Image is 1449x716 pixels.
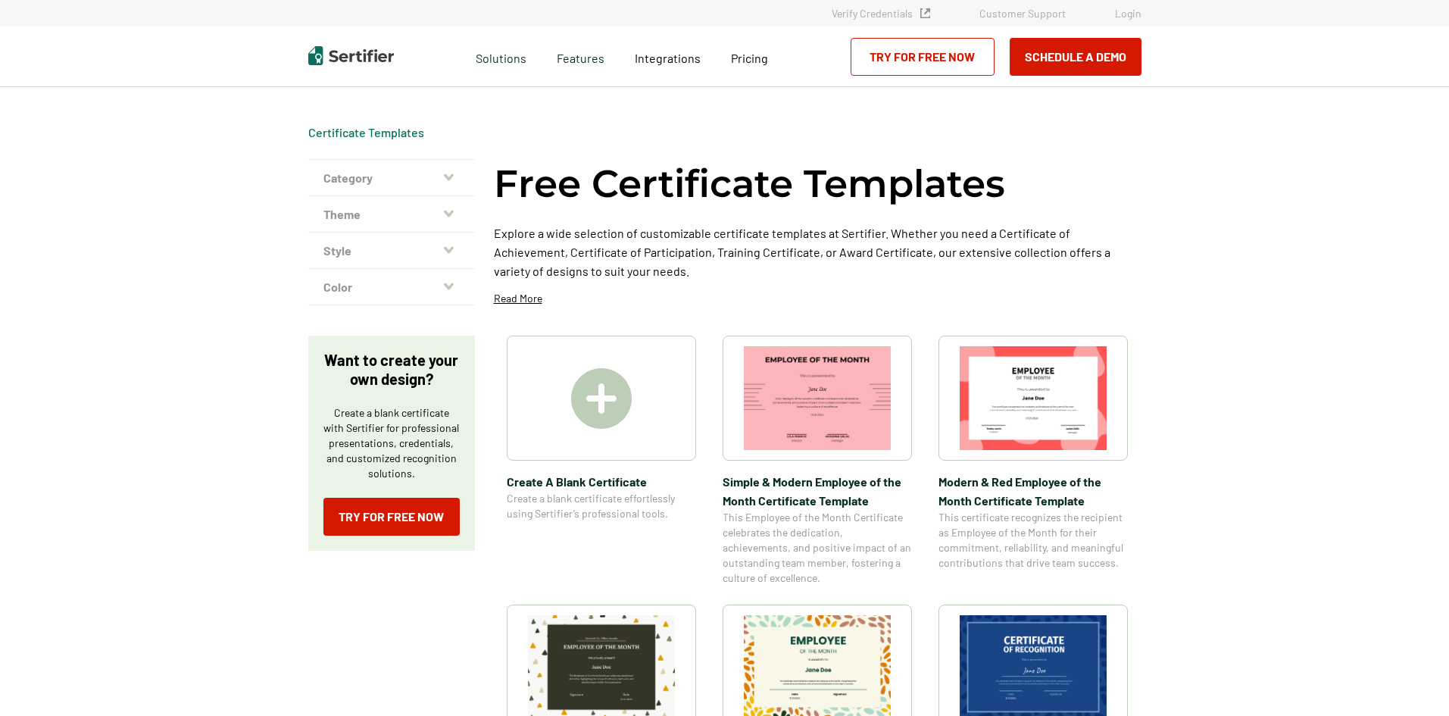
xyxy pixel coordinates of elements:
[723,510,912,586] span: This Employee of the Month Certificate celebrates the dedication, achievements, and positive impa...
[308,125,424,140] div: Breadcrumb
[494,291,542,306] p: Read More
[1115,7,1141,20] a: Login
[323,405,460,481] p: Create a blank certificate with Sertifier for professional presentations, credentials, and custom...
[832,7,930,20] a: Verify Credentials
[851,38,995,76] a: Try for Free Now
[731,51,768,65] span: Pricing
[494,159,1005,208] h1: Free Certificate Templates
[507,491,696,521] span: Create a blank certificate effortlessly using Sertifier’s professional tools.
[308,160,475,196] button: Category
[731,47,768,66] a: Pricing
[507,472,696,491] span: Create A Blank Certificate
[938,472,1128,510] span: Modern & Red Employee of the Month Certificate Template
[308,269,475,305] button: Color
[938,336,1128,586] a: Modern & Red Employee of the Month Certificate TemplateModern & Red Employee of the Month Certifi...
[476,47,526,66] span: Solutions
[744,346,891,450] img: Simple & Modern Employee of the Month Certificate Template
[635,47,701,66] a: Integrations
[494,224,1141,280] p: Explore a wide selection of customizable certificate templates at Sertifier. Whether you need a C...
[571,368,632,429] img: Create A Blank Certificate
[308,196,475,233] button: Theme
[960,346,1107,450] img: Modern & Red Employee of the Month Certificate Template
[323,351,460,389] p: Want to create your own design?
[920,8,930,18] img: Verified
[723,336,912,586] a: Simple & Modern Employee of the Month Certificate TemplateSimple & Modern Employee of the Month C...
[308,233,475,269] button: Style
[308,125,424,139] a: Certificate Templates
[323,498,460,536] a: Try for Free Now
[557,47,604,66] span: Features
[308,46,394,65] img: Sertifier | Digital Credentialing Platform
[723,472,912,510] span: Simple & Modern Employee of the Month Certificate Template
[938,510,1128,571] span: This certificate recognizes the recipient as Employee of the Month for their commitment, reliabil...
[308,125,424,140] span: Certificate Templates
[635,51,701,65] span: Integrations
[979,7,1066,20] a: Customer Support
